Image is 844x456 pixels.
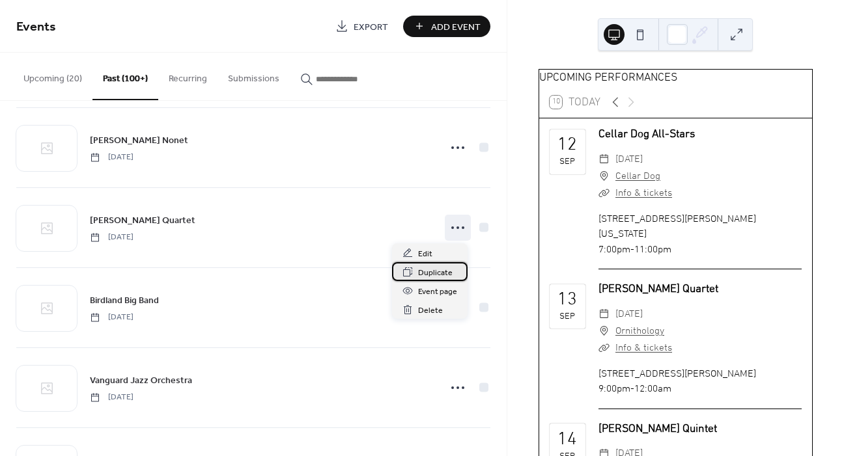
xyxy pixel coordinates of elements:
[598,367,802,397] div: [STREET_ADDRESS][PERSON_NAME] 9:00pm-12:00am
[90,312,134,323] span: [DATE]
[90,214,195,228] span: [PERSON_NAME] Quartet
[90,374,192,388] span: Vanguard Jazz Orchestra
[598,212,802,257] div: [STREET_ADDRESS][PERSON_NAME][US_STATE] 7:00pm-11:00pm
[90,373,192,388] a: Vanguard Jazz Orchestra
[539,70,812,87] div: UPCOMING PERFORMANCES
[90,152,134,163] span: [DATE]
[418,266,453,280] span: Duplicate
[418,285,457,299] span: Event page
[615,168,660,185] a: Cellar Dog
[615,187,672,199] a: Info & tickets
[598,168,610,185] div: ​
[615,306,643,323] span: [DATE]
[615,342,672,354] a: Info & tickets
[557,137,577,155] div: 12
[403,16,490,37] button: Add Event
[598,340,610,356] div: ​
[598,323,610,340] div: ​
[354,20,388,34] span: Export
[90,294,159,308] span: Birdland Big Band
[557,431,577,449] div: 14
[598,422,717,436] a: [PERSON_NAME] Quintet
[90,133,188,148] a: [PERSON_NAME] Nonet
[598,306,610,323] div: ​
[418,247,432,261] span: Edit
[598,127,695,141] a: Cellar Dog All-Stars
[90,232,134,243] span: [DATE]
[598,185,610,202] div: ​
[598,151,610,168] div: ​
[90,293,159,308] a: Birdland Big Band
[615,151,643,168] span: [DATE]
[92,53,158,100] button: Past (100+)
[218,53,290,99] button: Submissions
[90,134,188,148] span: [PERSON_NAME] Nonet
[418,304,443,317] span: Delete
[326,16,398,37] a: Export
[16,14,56,40] span: Events
[615,323,664,340] a: Ornithology
[559,157,575,167] div: Sep
[559,312,575,321] div: Sep
[557,291,577,310] div: 13
[90,392,134,403] span: [DATE]
[158,53,218,99] button: Recurring
[13,53,92,99] button: Upcoming (20)
[598,282,718,296] a: [PERSON_NAME] Quartet
[431,20,481,34] span: Add Event
[90,213,195,228] a: [PERSON_NAME] Quartet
